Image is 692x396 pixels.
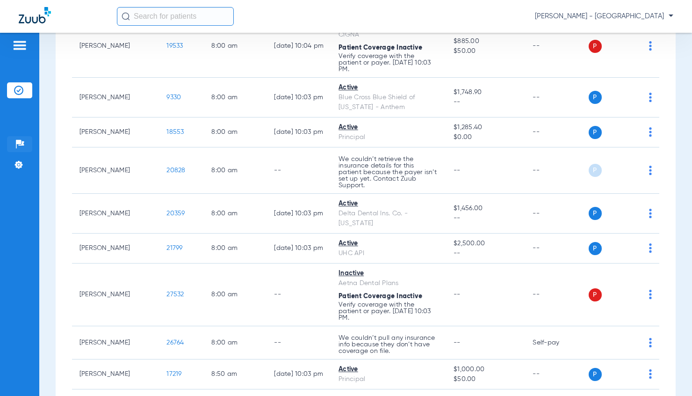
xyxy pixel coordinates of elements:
[167,94,181,101] span: 9330
[589,126,602,139] span: P
[454,365,518,374] span: $1,000.00
[589,368,602,381] span: P
[339,365,439,374] div: Active
[589,91,602,104] span: P
[589,164,602,177] span: P
[204,234,267,264] td: 8:00 AM
[339,44,422,51] span: Patient Coverage Inactive
[454,291,461,298] span: --
[454,339,461,346] span: --
[267,147,332,194] td: --
[454,213,518,223] span: --
[649,209,652,218] img: group-dot-blue.svg
[339,209,439,228] div: Delta Dental Ins. Co. - [US_STATE]
[72,326,159,359] td: [PERSON_NAME]
[454,249,518,258] span: --
[339,30,439,40] div: CIGNA
[72,78,159,117] td: [PERSON_NAME]
[339,239,439,249] div: Active
[589,40,602,53] span: P
[204,194,267,234] td: 8:00 AM
[72,15,159,78] td: [PERSON_NAME]
[72,264,159,326] td: [PERSON_NAME]
[454,167,461,174] span: --
[204,147,267,194] td: 8:00 AM
[339,83,439,93] div: Active
[204,15,267,78] td: 8:00 AM
[339,156,439,189] p: We couldn’t retrieve the insurance details for this patient because the payer isn’t set up yet. C...
[454,97,518,107] span: --
[589,288,602,301] span: P
[267,326,332,359] td: --
[267,78,332,117] td: [DATE] 10:03 PM
[72,147,159,194] td: [PERSON_NAME]
[267,194,332,234] td: [DATE] 10:03 PM
[535,12,673,21] span: [PERSON_NAME] - [GEOGRAPHIC_DATA]
[526,326,589,359] td: Self-pay
[526,117,589,147] td: --
[204,264,267,326] td: 8:00 AM
[454,239,518,249] span: $2,500.00
[649,166,652,175] img: group-dot-blue.svg
[339,374,439,384] div: Principal
[204,117,267,147] td: 8:00 AM
[589,242,602,255] span: P
[454,46,518,56] span: $50.00
[167,129,184,135] span: 18553
[339,335,439,354] p: We couldn’t pull any insurance info because they don’t have coverage on file.
[204,359,267,389] td: 8:50 AM
[72,194,159,234] td: [PERSON_NAME]
[339,249,439,258] div: UHC API
[526,194,589,234] td: --
[649,93,652,102] img: group-dot-blue.svg
[267,117,332,147] td: [DATE] 10:03 PM
[19,7,51,23] img: Zuub Logo
[339,279,439,288] div: Aetna Dental Plans
[339,199,439,209] div: Active
[526,234,589,264] td: --
[526,78,589,117] td: --
[526,147,589,194] td: --
[339,301,439,321] p: Verify coverage with the patient or payer. [DATE] 10:03 PM.
[526,15,589,78] td: --
[204,326,267,359] td: 8:00 AM
[339,269,439,279] div: Inactive
[645,351,692,396] iframe: Chat Widget
[589,207,602,220] span: P
[526,264,589,326] td: --
[167,339,184,346] span: 26764
[12,40,27,51] img: hamburger-icon
[649,338,652,347] img: group-dot-blue.svg
[122,12,130,21] img: Search Icon
[454,204,518,213] span: $1,456.00
[267,15,332,78] td: [DATE] 10:04 PM
[267,234,332,264] td: [DATE] 10:03 PM
[526,359,589,389] td: --
[649,127,652,137] img: group-dot-blue.svg
[454,37,518,46] span: $885.00
[649,243,652,253] img: group-dot-blue.svg
[454,88,518,97] span: $1,748.90
[167,210,185,217] span: 20359
[339,132,439,142] div: Principal
[72,234,159,264] td: [PERSON_NAME]
[267,264,332,326] td: --
[167,43,183,49] span: 19533
[204,78,267,117] td: 8:00 AM
[117,7,234,26] input: Search for patients
[454,123,518,132] span: $1,285.40
[454,132,518,142] span: $0.00
[454,374,518,384] span: $50.00
[167,291,184,298] span: 27532
[339,53,439,73] p: Verify coverage with the patient or payer. [DATE] 10:03 PM.
[649,290,652,299] img: group-dot-blue.svg
[167,167,186,174] span: 20828
[649,41,652,51] img: group-dot-blue.svg
[339,123,439,132] div: Active
[72,117,159,147] td: [PERSON_NAME]
[167,371,182,377] span: 17219
[72,359,159,389] td: [PERSON_NAME]
[267,359,332,389] td: [DATE] 10:03 PM
[167,245,183,251] span: 21799
[339,93,439,112] div: Blue Cross Blue Shield of [US_STATE] - Anthem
